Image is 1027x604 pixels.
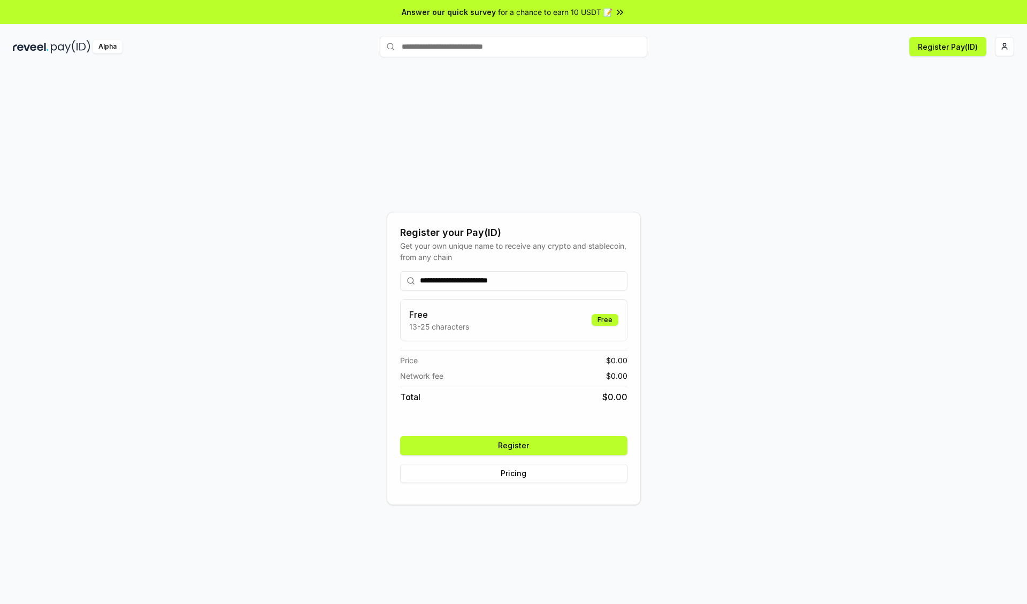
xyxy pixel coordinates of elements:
[13,40,49,53] img: reveel_dark
[909,37,986,56] button: Register Pay(ID)
[592,314,618,326] div: Free
[498,6,612,18] span: for a chance to earn 10 USDT 📝
[606,370,627,381] span: $ 0.00
[400,370,443,381] span: Network fee
[93,40,122,53] div: Alpha
[400,355,418,366] span: Price
[51,40,90,53] img: pay_id
[409,308,469,321] h3: Free
[606,355,627,366] span: $ 0.00
[402,6,496,18] span: Answer our quick survey
[409,321,469,332] p: 13-25 characters
[400,464,627,483] button: Pricing
[400,436,627,455] button: Register
[400,391,420,403] span: Total
[400,225,627,240] div: Register your Pay(ID)
[400,240,627,263] div: Get your own unique name to receive any crypto and stablecoin, from any chain
[602,391,627,403] span: $ 0.00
